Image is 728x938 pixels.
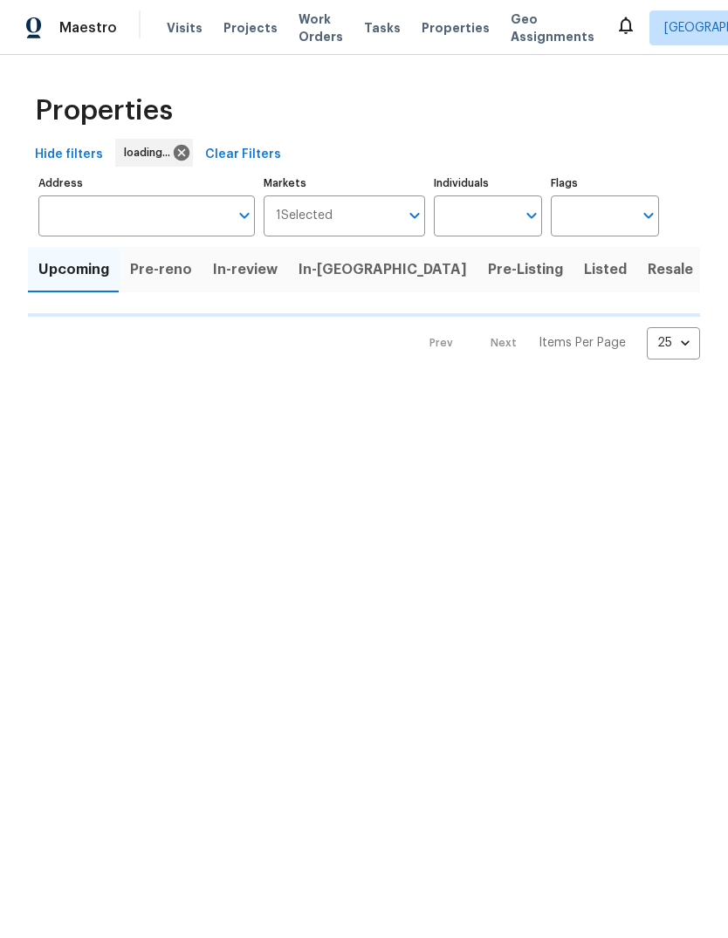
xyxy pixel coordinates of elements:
[519,203,544,228] button: Open
[59,19,117,37] span: Maestro
[167,19,203,37] span: Visits
[28,139,110,171] button: Hide filters
[205,144,281,166] span: Clear Filters
[35,102,173,120] span: Properties
[232,203,257,228] button: Open
[364,22,401,34] span: Tasks
[584,257,627,282] span: Listed
[223,19,278,37] span: Projects
[276,209,333,223] span: 1 Selected
[434,178,542,188] label: Individuals
[413,327,700,359] nav: Pagination Navigation
[511,10,594,45] span: Geo Assignments
[264,178,426,188] label: Markets
[213,257,278,282] span: In-review
[124,144,177,161] span: loading...
[551,178,659,188] label: Flags
[299,257,467,282] span: In-[GEOGRAPHIC_DATA]
[488,257,563,282] span: Pre-Listing
[402,203,427,228] button: Open
[38,257,109,282] span: Upcoming
[648,257,693,282] span: Resale
[38,178,255,188] label: Address
[647,320,700,366] div: 25
[422,19,490,37] span: Properties
[115,139,193,167] div: loading...
[299,10,343,45] span: Work Orders
[539,334,626,352] p: Items Per Page
[130,257,192,282] span: Pre-reno
[198,139,288,171] button: Clear Filters
[636,203,661,228] button: Open
[35,144,103,166] span: Hide filters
